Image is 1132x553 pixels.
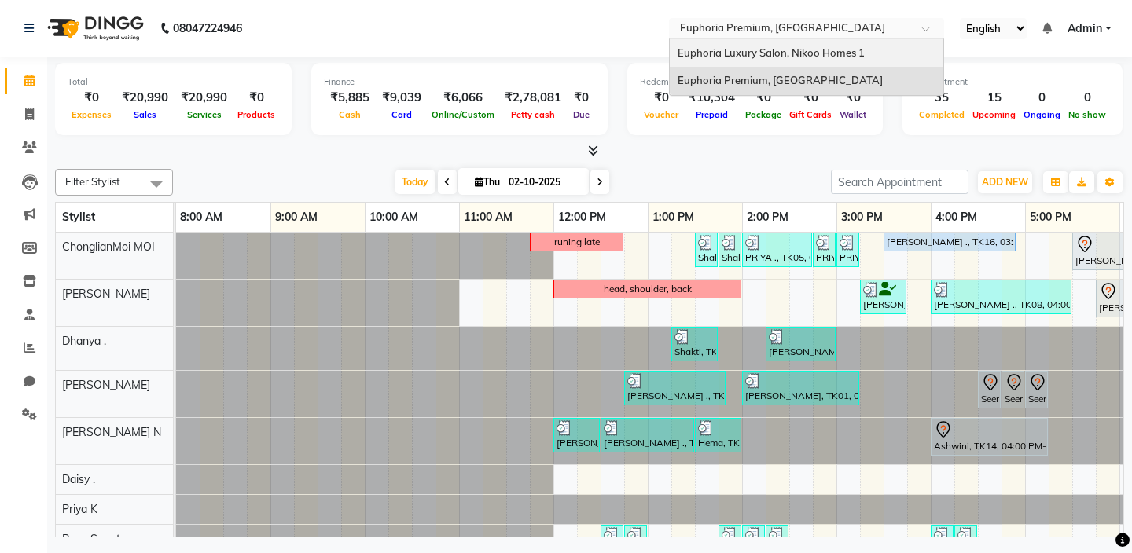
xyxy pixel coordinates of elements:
[831,170,968,194] input: Search Appointment
[569,109,594,120] span: Due
[836,89,870,107] div: ₹0
[785,109,836,120] span: Gift Cards
[68,109,116,120] span: Expenses
[678,74,883,86] span: Euphoria Premium, [GEOGRAPHIC_DATA]
[915,89,968,107] div: 35
[915,109,968,120] span: Completed
[62,532,127,546] span: Rosy Sanate
[68,75,279,89] div: Total
[555,420,598,450] div: [PERSON_NAME] ., TK07, 12:00 PM-12:30 PM, EEP-HAIR CUT (Senior Stylist) with hairwash MEN
[744,235,810,265] div: PRIYA ., TK05, 02:00 PM-02:45 PM, EP-Full Body Catridge Wax
[979,373,999,406] div: Seema, TK13, 04:30 PM-04:45 PM, EP-Full Arms Catridge Wax
[673,329,716,359] div: Shakti, TK04, 01:15 PM-01:45 PM, EP-Head Massage (30 Mins) w/o Hairwash
[40,6,148,50] img: logo
[554,235,600,249] div: runing late
[233,109,279,120] span: Products
[678,46,865,59] span: Euphoria Luxury Salon, Nikoo Homes 1
[696,420,740,450] div: Hema, TK06, 01:30 PM-02:00 PM, EEP-HAIR CUT (Senior Stylist) with hairwash MEN
[814,235,834,265] div: PRIYA ., TK05, 02:45 PM-03:00 PM, EP-Eyebrows Threading
[696,235,716,265] div: Shakti, TK04, 01:30 PM-01:45 PM, EP-Eyebrows Threading
[741,89,785,107] div: ₹0
[68,89,116,107] div: ₹0
[62,378,150,392] span: [PERSON_NAME]
[175,89,233,107] div: ₹20,990
[62,287,150,301] span: [PERSON_NAME]
[376,89,428,107] div: ₹9,039
[1064,89,1110,107] div: 0
[130,109,160,120] span: Sales
[428,89,498,107] div: ₹6,066
[982,176,1028,188] span: ADD NEW
[568,89,595,107] div: ₹0
[62,472,95,486] span: Daisy .
[743,206,792,229] a: 2:00 PM
[785,89,836,107] div: ₹0
[837,206,887,229] a: 3:00 PM
[233,89,279,107] div: ₹0
[649,206,698,229] a: 1:00 PM
[498,89,568,107] div: ₹2,78,081
[838,235,858,265] div: PRIYA ., TK05, 03:00 PM-03:15 PM, EP-Upperlip Intimate
[62,425,161,439] span: [PERSON_NAME] N
[324,75,595,89] div: Finance
[1064,109,1110,120] span: No show
[692,109,732,120] span: Prepaid
[271,206,322,229] a: 9:00 AM
[1003,373,1023,406] div: Seema, TK13, 04:45 PM-05:00 PM, EP-Half Legs Catridge Wax
[741,109,785,120] span: Package
[471,176,504,188] span: Thu
[554,206,610,229] a: 12:00 PM
[932,206,981,229] a: 4:00 PM
[978,171,1032,193] button: ADD NEW
[720,235,740,265] div: Shakti, TK04, 01:45 PM-02:00 PM, EP-Eyebrows Threading
[836,109,870,120] span: Wallet
[968,109,1020,120] span: Upcoming
[324,89,376,107] div: ₹5,885
[116,89,175,107] div: ₹20,990
[428,109,498,120] span: Online/Custom
[682,89,741,107] div: ₹10,304
[507,109,559,120] span: Petty cash
[504,170,583,194] input: 2025-10-02
[366,206,422,229] a: 10:00 AM
[62,210,95,224] span: Stylist
[388,109,416,120] span: Card
[862,282,905,312] div: [PERSON_NAME] S, TK03, 03:15 PM-03:45 PM, EP-Shoulder & Back (30 Mins)
[640,75,870,89] div: Redemption
[968,89,1020,107] div: 15
[173,6,242,50] b: 08047224946
[1020,89,1064,107] div: 0
[885,235,1014,249] div: [PERSON_NAME] ., TK16, 03:30 PM-04:55 PM, EEP-SK-Corrective - Perennial Youth
[176,206,226,229] a: 8:00 AM
[1068,20,1102,37] span: Admin
[604,282,692,296] div: head, shoulder, back
[183,109,226,120] span: Services
[395,170,435,194] span: Today
[62,502,97,516] span: Priya K
[640,89,682,107] div: ₹0
[915,75,1110,89] div: Appointment
[626,373,724,403] div: [PERSON_NAME] ., TK07, 12:45 PM-01:50 PM, EP-Tefiti Coffee Pedi
[640,109,682,120] span: Voucher
[744,373,858,403] div: [PERSON_NAME], TK01, 02:00 PM-03:15 PM, EP-[PERSON_NAME]
[335,109,365,120] span: Cash
[62,240,155,254] span: ChonglianMoi MOI
[65,175,120,188] span: Filter Stylist
[1027,373,1046,406] div: Seema, TK13, 05:00 PM-05:15 PM, EP-Under Arms Intimate
[1020,109,1064,120] span: Ongoing
[460,206,516,229] a: 11:00 AM
[932,420,1046,453] div: Ashwini, TK14, 04:00 PM-05:15 PM, EP-Regenerate (Intense Alchemy) M
[62,334,106,348] span: Dhanya .
[602,420,693,450] div: [PERSON_NAME] ., TK07, 12:30 PM-01:30 PM, EP-Cover Fusion MEN
[669,38,944,96] ng-dropdown-panel: Options list
[932,282,1070,312] div: [PERSON_NAME] ., TK08, 04:00 PM-05:30 PM, EP-Swedish Massage (Oil) 45+15
[767,329,834,359] div: [PERSON_NAME] ., TK12, 02:15 PM-03:00 PM, EP-Head, Neck & Shoulder (35 Mins) w/o Hairwash
[1026,206,1075,229] a: 5:00 PM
